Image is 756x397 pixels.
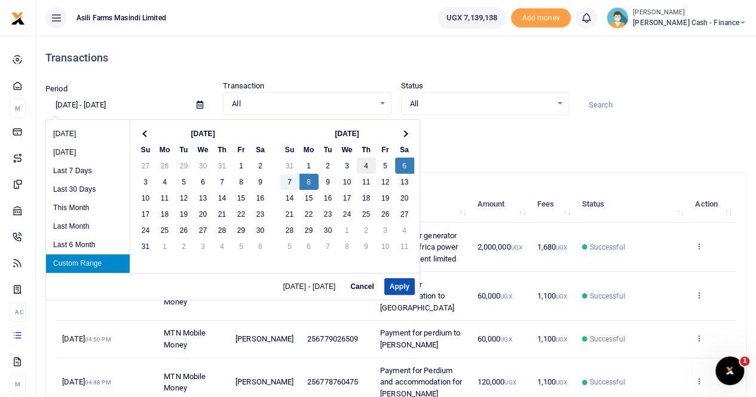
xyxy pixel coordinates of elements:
td: 5 [280,238,299,254]
td: 7 [213,174,232,190]
td: 4 [213,238,232,254]
a: logo-small logo-large logo-large [11,13,25,22]
td: 8 [299,174,319,190]
td: 17 [338,190,357,206]
li: Ac [10,302,26,322]
td: 13 [194,190,213,206]
td: 26 [175,222,194,238]
th: Tu [175,141,194,158]
span: All [410,98,552,110]
span: 60,000 [478,334,512,343]
td: 6 [251,238,270,254]
iframe: Intercom live chat [715,356,744,385]
span: 1,680 [537,242,567,251]
small: UGX [500,336,512,343]
td: 27 [194,222,213,238]
td: 14 [280,190,299,206]
span: Payment for perdium to [PERSON_NAME] [380,328,460,349]
td: 3 [136,174,155,190]
td: 4 [357,158,376,174]
td: 30 [319,222,338,238]
td: 1 [232,158,251,174]
td: 5 [232,238,251,254]
a: profile-user [PERSON_NAME] [PERSON_NAME] Cash - Finance [607,7,746,29]
th: Action: activate to sort column ascending [688,186,736,223]
td: 3 [338,158,357,174]
span: Payment for accommodation to [GEOGRAPHIC_DATA] [380,280,454,312]
td: 13 [395,174,414,190]
td: 23 [251,206,270,222]
td: 29 [232,222,251,238]
td: 7 [280,174,299,190]
td: 31 [213,158,232,174]
span: 2,000,000 [478,242,522,251]
th: Sa [251,141,270,158]
td: 3 [376,222,395,238]
th: Mo [299,141,319,158]
span: 120,000 [478,377,516,386]
td: 22 [232,206,251,222]
li: M [10,99,26,118]
td: 16 [319,190,338,206]
label: Status [401,80,424,92]
td: 9 [357,238,376,254]
td: 24 [338,206,357,222]
li: [DATE] [46,125,130,143]
td: 31 [280,158,299,174]
th: [DATE] [155,125,251,141]
td: 28 [213,222,232,238]
td: 6 [194,174,213,190]
td: 1 [299,158,319,174]
td: 15 [299,190,319,206]
span: 256779026509 [307,334,358,343]
span: 1 [740,356,749,366]
th: Su [280,141,299,158]
span: [DATE] [62,377,111,386]
th: Memo: activate to sort column ascending [374,186,471,223]
span: Successful [590,377,625,387]
img: profile-user [607,7,628,29]
td: 18 [357,190,376,206]
button: Apply [384,278,415,295]
td: 9 [319,174,338,190]
li: Last 30 Days [46,180,130,199]
span: [PERSON_NAME] [235,377,293,386]
td: 11 [395,238,414,254]
span: [PERSON_NAME] [235,334,293,343]
td: 8 [232,174,251,190]
td: 2 [175,238,194,254]
span: MTN Mobile Money [164,328,206,349]
th: Status: activate to sort column ascending [575,186,688,223]
th: We [194,141,213,158]
span: Successful [590,334,625,344]
li: [DATE] [46,143,130,162]
td: 25 [357,206,376,222]
td: 30 [251,222,270,238]
th: Fees: activate to sort column ascending [530,186,575,223]
th: Th [357,141,376,158]
td: 30 [194,158,213,174]
span: All [232,98,374,110]
li: Last Month [46,217,130,236]
th: Fr [376,141,395,158]
td: 29 [299,222,319,238]
td: 10 [376,238,395,254]
th: Th [213,141,232,158]
th: Tu [319,141,338,158]
label: Period [45,83,68,95]
td: 12 [376,174,395,190]
small: UGX [556,379,567,386]
li: Last 7 Days [46,162,130,180]
td: 6 [395,158,414,174]
td: 28 [280,222,299,238]
td: 10 [338,174,357,190]
li: Toup your wallet [511,8,571,28]
td: 22 [299,206,319,222]
small: UGX [556,336,567,343]
td: 14 [213,190,232,206]
span: Add money [511,8,571,28]
input: Search [579,95,746,115]
td: 18 [155,206,175,222]
td: 15 [232,190,251,206]
span: 256778760475 [307,377,358,386]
